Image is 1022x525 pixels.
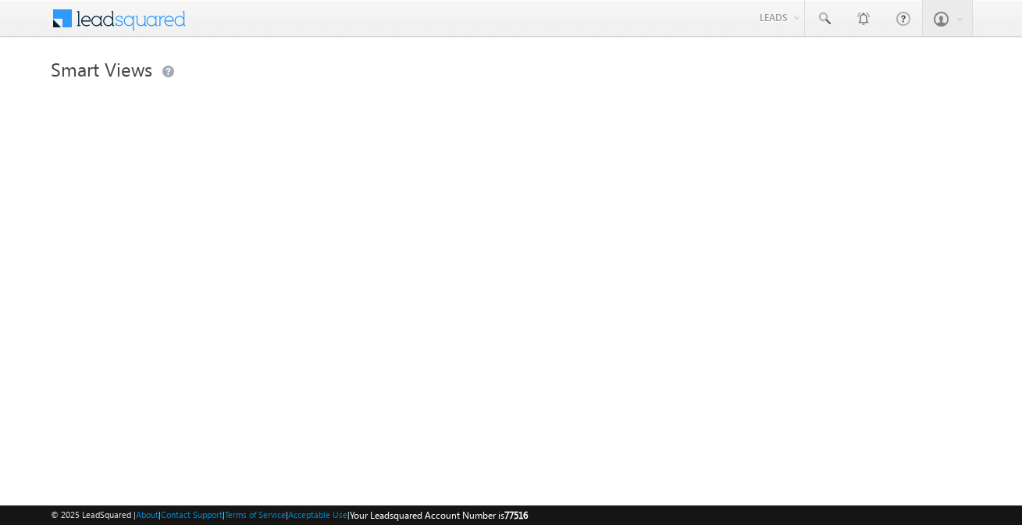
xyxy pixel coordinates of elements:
[288,509,347,520] a: Acceptable Use
[504,509,528,521] span: 77516
[225,509,286,520] a: Terms of Service
[136,509,158,520] a: About
[161,509,223,520] a: Contact Support
[51,508,528,523] span: © 2025 LeadSquared | | | | |
[350,509,528,521] span: Your Leadsquared Account Number is
[51,56,152,81] span: Smart Views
